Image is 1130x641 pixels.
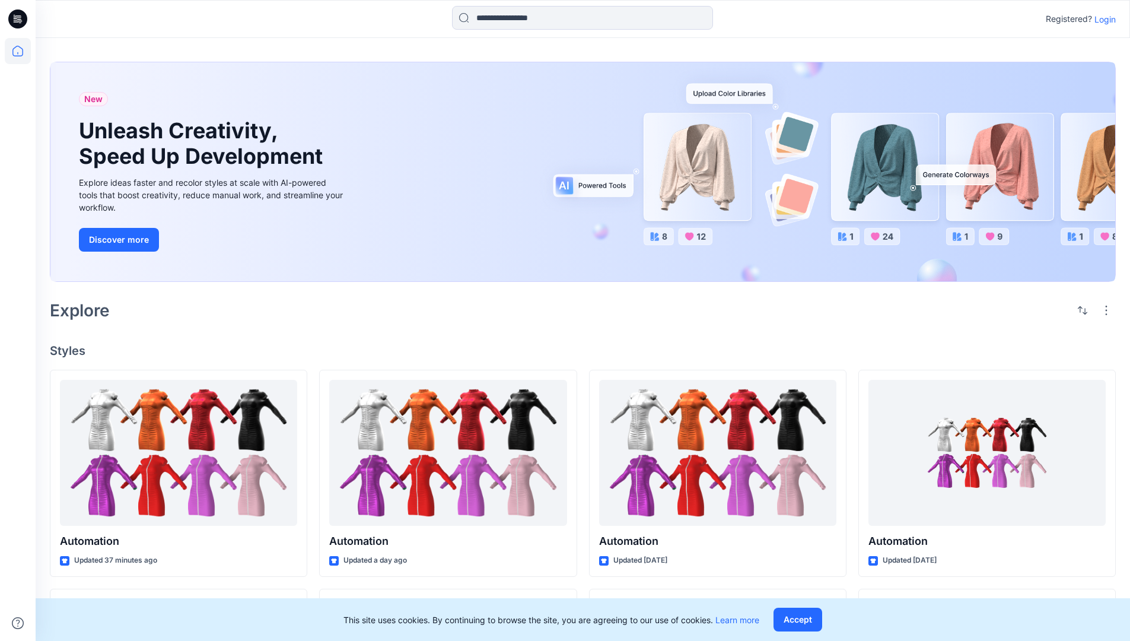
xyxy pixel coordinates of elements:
[1046,12,1092,26] p: Registered?
[329,533,566,550] p: Automation
[79,228,346,252] a: Discover more
[343,554,407,567] p: Updated a day ago
[329,380,566,526] a: Automation
[74,554,157,567] p: Updated 37 minutes ago
[79,176,346,214] div: Explore ideas faster and recolor styles at scale with AI-powered tools that boost creativity, red...
[343,614,759,626] p: This site uses cookies. By continuing to browse the site, you are agreeing to our use of cookies.
[599,533,836,550] p: Automation
[599,380,836,526] a: Automation
[60,533,297,550] p: Automation
[715,615,759,625] a: Learn more
[883,554,937,567] p: Updated [DATE]
[50,344,1116,358] h4: Styles
[868,380,1106,526] a: Automation
[1094,13,1116,26] p: Login
[613,554,667,567] p: Updated [DATE]
[79,118,328,169] h1: Unleash Creativity, Speed Up Development
[774,608,822,632] button: Accept
[50,301,110,320] h2: Explore
[84,92,103,106] span: New
[79,228,159,252] button: Discover more
[60,380,297,526] a: Automation
[868,533,1106,550] p: Automation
